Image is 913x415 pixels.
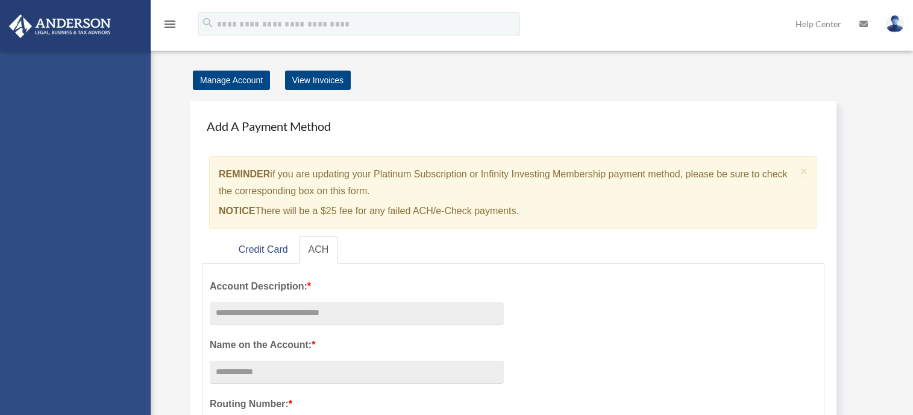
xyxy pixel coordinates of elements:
[299,236,339,264] a: ACH
[5,14,115,38] img: Anderson Advisors Platinum Portal
[219,203,795,220] p: There will be a $25 fee for any failed ACH/e-Check payments.
[163,17,177,31] i: menu
[210,278,504,295] label: Account Description:
[163,21,177,31] a: menu
[229,236,298,264] a: Credit Card
[210,337,504,353] label: Name on the Account:
[210,396,504,413] label: Routing Number:
[800,164,808,178] span: ×
[209,156,817,229] div: if you are updating your Platinum Subscription or Infinity Investing Membership payment method, p...
[886,15,904,33] img: User Pic
[219,206,255,216] strong: NOTICE
[201,16,215,30] i: search
[202,113,824,139] h4: Add A Payment Method
[219,169,270,179] strong: REMINDER
[285,71,351,90] a: View Invoices
[193,71,270,90] a: Manage Account
[800,165,808,177] button: Close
